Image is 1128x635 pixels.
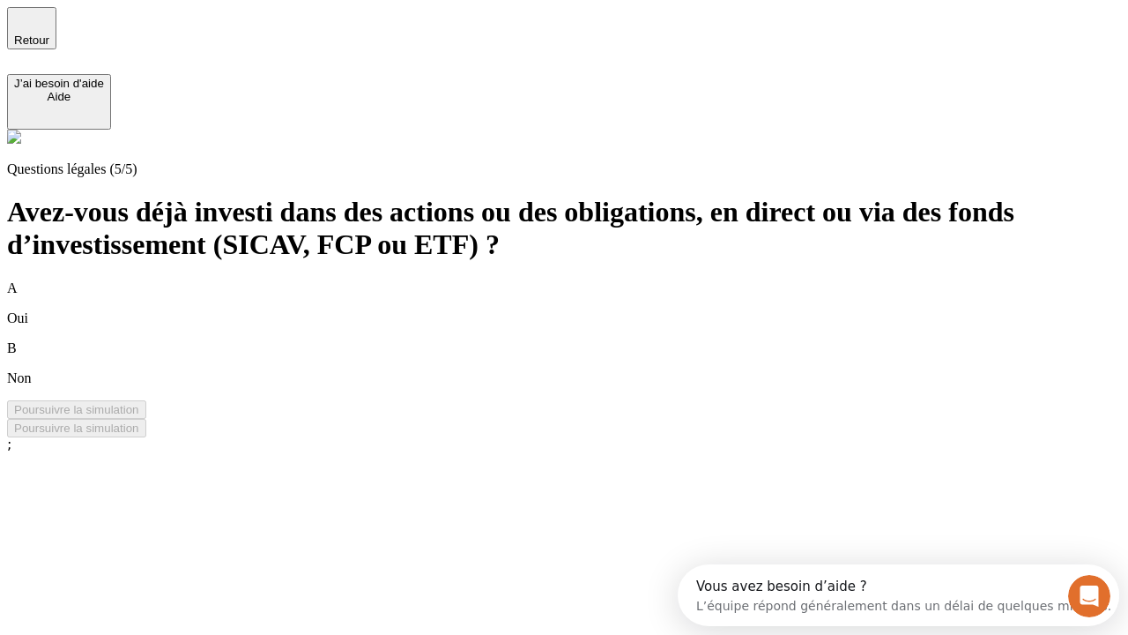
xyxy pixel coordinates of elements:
div: J’ai besoin d'aide [14,77,104,90]
div: Vous avez besoin d’aide ? [19,15,434,29]
p: B [7,340,1121,356]
iframe: Intercom live chat discovery launcher [678,564,1119,626]
button: Poursuivre la simulation [7,400,146,419]
iframe: Intercom live chat [1068,575,1110,617]
img: alexis.png [7,130,21,144]
p: Non [7,370,1121,386]
h1: Avez-vous déjà investi dans des actions ou des obligations, en direct ou via des fonds d’investis... [7,196,1121,261]
div: ; [7,437,1121,452]
div: Poursuivre la simulation [14,403,139,416]
div: Aide [14,90,104,103]
div: Poursuivre la simulation [14,422,139,435]
button: Poursuivre la simulation [7,419,146,437]
div: L’équipe répond généralement dans un délai de quelques minutes. [19,29,434,48]
button: J’ai besoin d'aideAide [7,74,111,130]
p: A [7,280,1121,296]
p: Questions légales (5/5) [7,161,1121,177]
span: Retour [14,34,49,47]
div: Ouvrir le Messenger Intercom [7,7,486,56]
button: Retour [7,7,56,49]
p: Oui [7,310,1121,326]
